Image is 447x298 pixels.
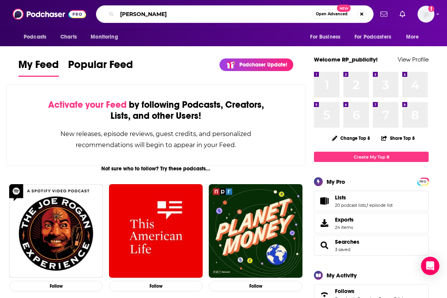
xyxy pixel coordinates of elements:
a: View Profile [398,56,429,63]
a: Searches [317,240,332,251]
a: Show notifications dropdown [377,8,390,21]
a: 20 podcast lists [335,202,366,208]
span: Open Advanced [316,12,348,16]
button: Share Top 8 [381,131,415,146]
button: open menu [401,30,429,44]
span: Charts [60,32,77,42]
button: Follow [109,281,203,292]
img: Planet Money [209,184,302,278]
span: For Podcasters [354,32,391,42]
a: Welcome RP_publicity! [314,56,378,63]
img: The Joe Rogan Experience [9,184,103,278]
span: Popular Feed [68,58,133,76]
span: Podcasts [24,32,46,42]
a: Popular Feed [68,58,133,77]
span: Exports [317,218,332,228]
input: Search podcasts, credits, & more... [117,8,312,20]
span: , [366,202,367,208]
div: Search podcasts, credits, & more... [96,5,374,23]
a: Lists [317,196,332,206]
img: User Profile [418,6,434,23]
button: open menu [349,30,402,44]
button: Follow [209,281,302,292]
span: Lists [314,191,429,211]
span: Lists [335,194,346,201]
a: Exports [314,213,429,233]
a: Charts [55,30,81,44]
span: Logged in as RP_publicity [418,6,434,23]
button: open menu [305,30,350,44]
span: Exports [335,216,354,223]
a: My Feed [18,58,59,77]
div: Not sure who to follow? Try these podcasts... [6,165,306,172]
button: Show profile menu [418,6,434,23]
span: 24 items [335,225,354,230]
span: Searches [314,235,429,256]
a: Lists [335,194,393,201]
button: open menu [85,30,128,44]
div: My Pro [327,178,345,185]
button: Follow [9,281,103,292]
img: This American Life [109,184,203,278]
a: Create My Top 8 [314,152,429,162]
span: PRO [418,179,427,185]
span: For Business [310,32,340,42]
svg: Add a profile image [428,6,434,12]
a: Searches [335,238,359,245]
a: PRO [418,178,427,184]
div: My Activity [327,272,357,279]
span: Monitoring [91,32,118,42]
span: Follows [335,288,354,295]
a: Show notifications dropdown [397,8,408,21]
a: Follows [335,288,405,295]
button: Change Top 8 [327,133,375,143]
div: by following Podcasts, Creators, Lists, and other Users! [45,99,267,121]
img: Podchaser - Follow, Share and Rate Podcasts [13,7,86,21]
span: New [337,5,351,12]
span: More [406,32,419,42]
button: Open AdvancedNew [312,10,351,19]
div: New releases, episode reviews, guest credits, and personalized recommendations will begin to appe... [45,128,267,151]
span: My Feed [18,58,59,76]
span: Activate your Feed [48,99,127,110]
div: Open Intercom Messenger [421,257,439,275]
a: 3 saved [335,247,350,252]
p: Podchaser Update! [239,62,287,68]
button: open menu [18,30,56,44]
a: 1 episode list [367,202,393,208]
